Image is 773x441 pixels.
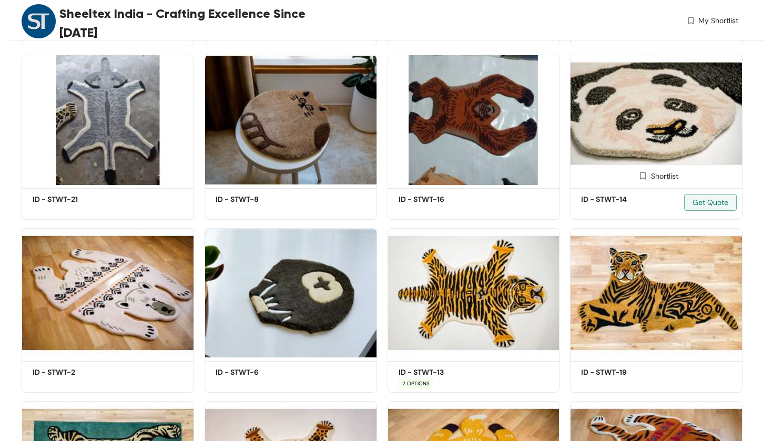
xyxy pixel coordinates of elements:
[693,197,728,208] span: Get Quote
[22,228,194,358] img: 9f66deed-1978-44e0-9ab1-c627c3418701
[686,15,696,26] img: wishlist
[33,194,122,205] h5: ID - STWT-21
[205,55,377,184] img: c5d19a95-0b86-4bb5-8439-5791dce27ac6
[634,170,678,180] div: Shortlist
[399,194,488,205] h5: ID - STWT-16
[570,228,743,358] img: 3b092dce-02fc-46da-ac53-eb48840de6eb
[33,367,122,378] h5: ID - STWT-2
[216,367,305,378] h5: ID - STWT-6
[581,194,670,205] h5: ID - STWT-14
[22,55,194,184] img: b43d53d1-685f-43a9-9fc4-76fbf53bb38a
[399,367,488,378] h5: ID - STWT-13
[570,55,743,184] img: 6a4eac3e-bfaf-4e64-ac58-af8c9c38bb90
[581,367,670,378] h5: ID - STWT-19
[399,378,433,389] span: 2 OPTIONS
[388,228,560,358] img: a99e6968-dd37-4925-b2cb-2d5bca8b2804
[59,4,328,42] span: Sheeltex India - Crafting Excellence Since [DATE]
[216,194,305,205] h5: ID - STWT-8
[388,55,560,184] img: d078205f-3be6-4aa8-9c5e-1c8bad69ad01
[638,171,648,181] img: Shortlist
[22,4,56,38] img: Buyer Portal
[205,228,377,358] img: 53b5e074-3168-4df7-a4ec-5a9e8a05742f
[684,194,737,211] button: Get Quote
[698,15,738,26] span: My Shortlist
